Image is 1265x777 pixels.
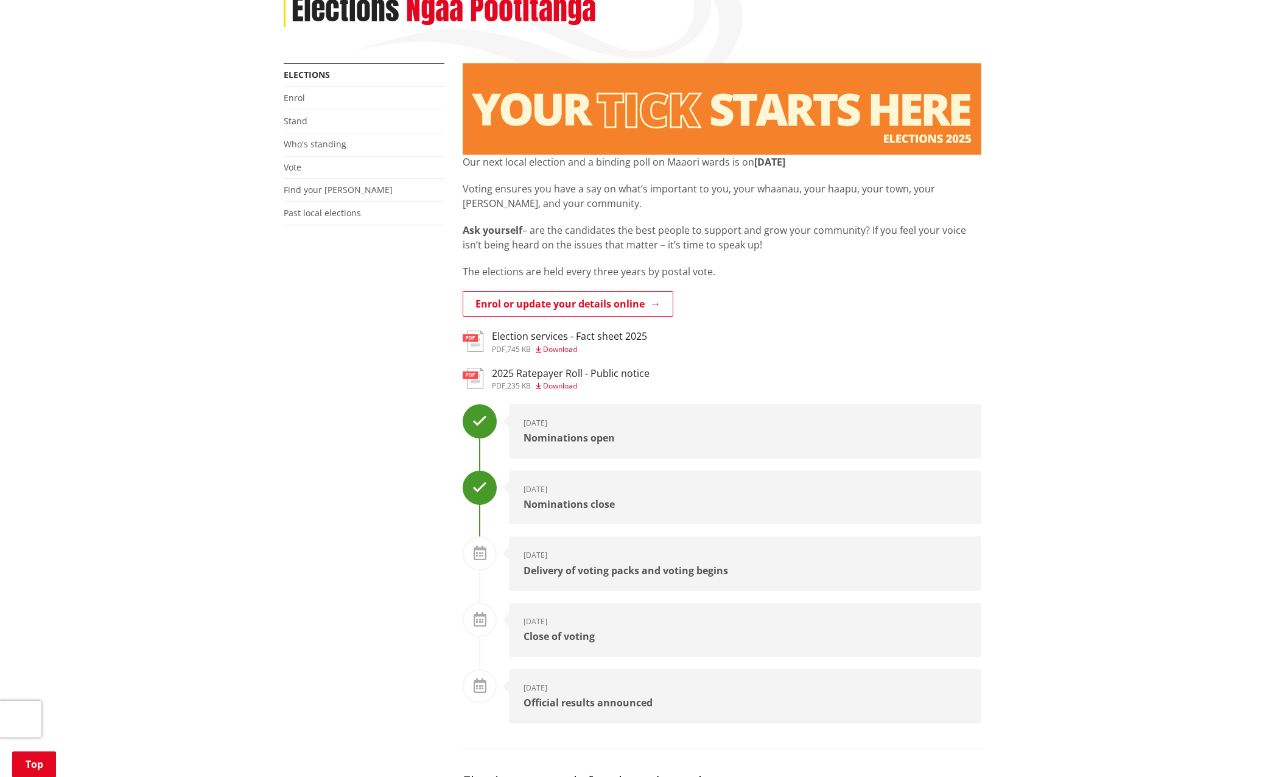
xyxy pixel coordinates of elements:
[1209,726,1253,770] iframe: Messenger Launcher
[543,344,577,354] span: Download
[492,368,650,379] h3: 2025 Ratepayer Roll - Public notice
[463,155,981,169] p: Our next local election and a binding poll on Maaori wards is on
[463,404,497,438] div: Done
[284,92,305,104] a: Enrol
[543,381,577,391] span: Download
[492,331,647,342] h3: Election services - Fact sheet 2025
[463,368,483,389] img: document-pdf.svg
[463,331,647,353] a: Election services - Fact sheet 2025 pdf,745 KB Download
[463,223,522,237] strong: Ask yourself
[492,346,647,353] div: ,
[463,536,497,571] div: To Do
[284,69,330,80] a: Elections
[524,698,967,709] div: Official results announced
[284,184,393,195] a: Find your [PERSON_NAME]
[284,161,301,173] a: Vote
[463,291,673,317] a: Enrol or update your details online
[524,433,967,444] div: Nominations open
[284,138,346,150] a: Who's standing
[524,684,967,692] div: [DATE]
[463,471,497,505] div: Done
[463,603,497,637] div: To Do
[284,207,361,219] a: Past local elections
[492,344,505,354] span: pdf
[507,344,531,354] span: 745 KB
[463,223,981,252] p: – are the candidates the best people to support and grow your community? If you feel your voice i...
[463,368,650,390] a: 2025 Ratepayer Roll - Public notice pdf,235 KB Download
[12,751,56,777] a: Top
[463,669,497,703] div: To Do
[492,382,650,390] div: ,
[524,499,967,510] div: Nominations close
[463,63,981,155] img: Elections - Website banner
[463,264,981,279] p: The elections are held every three years by postal vote.
[524,419,967,427] div: [DATE]
[463,331,483,352] img: document-pdf.svg
[524,551,967,559] div: [DATE]
[524,617,967,625] div: [DATE]
[524,566,967,577] div: Delivery of voting packs and voting begins
[524,485,967,493] div: [DATE]
[492,381,505,391] span: pdf
[284,115,307,127] a: Stand
[507,381,531,391] span: 235 KB
[463,181,981,211] p: Voting ensures you have a say on what’s important to you, your whaanau, your haapu, your town, yo...
[754,155,785,169] strong: [DATE]
[524,631,967,642] div: Close of voting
